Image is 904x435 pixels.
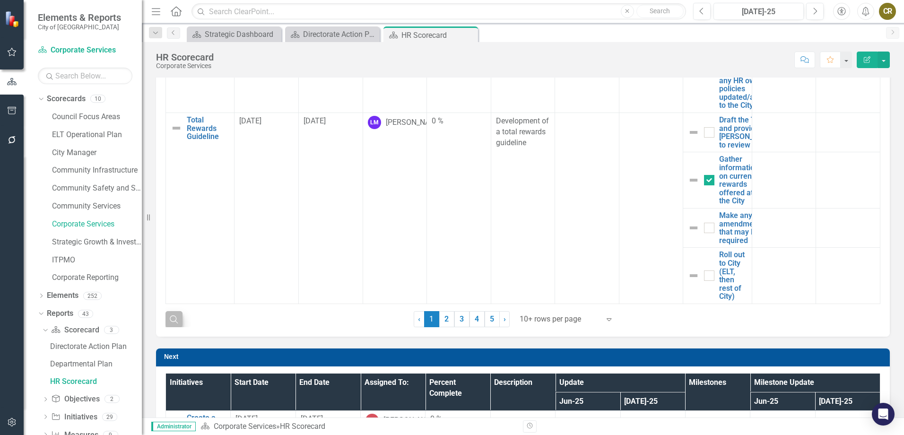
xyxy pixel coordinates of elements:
div: Strategic Dashboard [205,28,279,40]
td: Double-Click to Edit [619,113,683,304]
span: [DATE] [301,414,323,423]
div: 3 [104,326,119,334]
a: Community Safety and Social Services [52,183,142,194]
a: City Manager [52,148,142,158]
td: Double-Click to Edit [363,113,427,304]
div: HR Scorecard [156,52,214,62]
span: › [504,314,506,323]
td: Double-Click to Edit [752,208,816,247]
small: City of [GEOGRAPHIC_DATA] [38,23,121,31]
a: HR Scorecard [48,374,142,389]
td: Double-Click to Edit [752,152,816,209]
a: Scorecard [51,325,99,336]
div: Directorate Action Plan [303,28,377,40]
div: [PERSON_NAME] [386,117,443,128]
a: Strategic Dashboard [189,28,279,40]
div: » [200,421,516,432]
div: JM [365,414,379,427]
a: Roll out to City (ELT, then rest of City) [719,251,747,301]
span: [DATE] [304,116,326,125]
input: Search ClearPoint... [191,3,686,20]
a: Community Infrastructure [52,165,142,176]
div: 10 [90,95,105,103]
td: Double-Click to Edit [816,208,880,247]
a: Initiatives [51,412,97,423]
td: Double-Click to Edit [816,152,880,209]
div: 252 [83,292,102,300]
td: Double-Click to Edit [752,248,816,304]
a: 3 [454,311,469,327]
div: 0 % [432,116,486,127]
a: ITPMO [52,255,142,266]
img: Not Defined [688,127,699,138]
div: Open Intercom Messenger [872,403,895,426]
div: 0 % [430,414,485,425]
a: Council Focus Areas [52,112,142,122]
a: Departmental Plan [48,357,142,372]
a: Corporate Services [38,45,132,56]
span: 1 [424,311,439,327]
a: Draft the Total rewards guideline and provide to [PERSON_NAME]/[PERSON_NAME] to review [719,116,836,149]
td: Double-Click to Edit Right Click for Context Menu [683,248,752,304]
a: Corporate Reporting [52,272,142,283]
td: Double-Click to Edit [555,113,619,304]
td: Double-Click to Edit Right Click for Context Menu [683,152,752,209]
td: Double-Click to Edit [752,113,816,152]
input: Search Below... [38,68,132,84]
td: Double-Click to Edit [816,248,880,304]
a: Make any amendments that may be required [719,211,764,244]
div: 2 [104,395,120,403]
img: ClearPoint Strategy [5,10,21,27]
a: Corporate Services [214,422,276,431]
a: Directorate Action Plan [287,28,377,40]
div: 29 [102,413,117,421]
span: ‹ [418,314,420,323]
td: Double-Click to Edit [298,113,363,304]
img: Not Defined [688,174,699,186]
td: Double-Click to Edit [427,113,491,304]
div: [PERSON_NAME] [383,415,440,426]
a: 5 [485,311,500,327]
span: Development of a total rewards guideline [496,116,549,147]
div: HR Scorecard [50,377,142,386]
button: Search [636,5,684,18]
a: 2 [439,311,454,327]
span: [DATE] [235,414,258,423]
a: Reports [47,308,73,319]
span: [DATE] [239,116,261,125]
td: Double-Click to Edit [235,113,299,304]
div: [DATE]-25 [717,6,800,17]
a: 4 [469,311,485,327]
a: Community Services [52,201,142,212]
span: Administrator [151,422,196,431]
img: Not Defined [688,270,699,281]
td: Double-Click to Edit Right Click for Context Menu [683,208,752,247]
img: Not Defined [171,122,182,134]
a: Corporate Services [52,219,142,230]
button: [DATE]-25 [713,3,804,20]
a: Scorecards [47,94,86,104]
a: Elements [47,290,78,301]
div: Departmental Plan [50,360,142,368]
div: HR Scorecard [280,422,325,431]
td: Double-Click to Edit [816,113,880,152]
div: LM [368,116,381,129]
a: Objectives [51,394,99,405]
a: Directorate Action Plan [48,339,142,354]
td: Double-Click to Edit Right Click for Context Menu [166,113,235,304]
img: Not Defined [688,222,699,234]
div: Directorate Action Plan [50,342,142,351]
a: Strategic Growth & Investment [52,237,142,248]
div: Corporate Services [156,62,214,70]
button: CR [879,3,896,20]
h3: Next [164,353,885,360]
span: Elements & Reports [38,12,121,23]
td: Double-Click to Edit Right Click for Context Menu [683,113,752,152]
div: HR Scorecard [401,29,476,41]
td: Double-Click to Edit [491,113,555,304]
span: Search [650,7,670,15]
a: Gather information on current rewards offered at the City [719,155,759,205]
a: ELT Operational Plan [52,130,142,140]
div: 43 [78,310,93,318]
